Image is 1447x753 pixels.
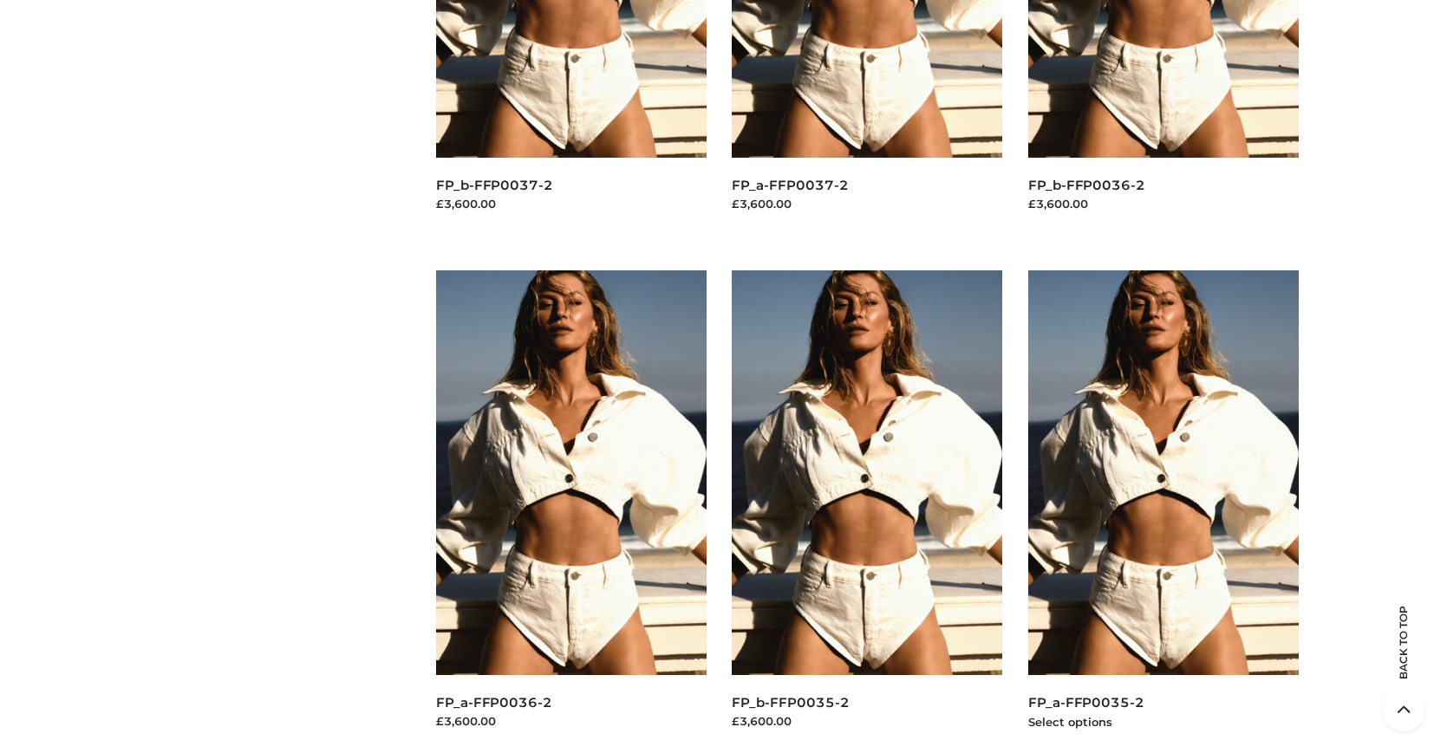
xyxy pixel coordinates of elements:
[1028,195,1299,212] div: £3,600.00
[1382,636,1425,679] span: Back to top
[1028,177,1145,193] a: FP_b-FFP0036-2
[436,195,707,212] div: £3,600.00
[436,177,553,193] a: FP_b-FFP0037-2
[732,177,848,193] a: FP_a-FFP0037-2
[732,195,1002,212] div: £3,600.00
[732,694,849,711] a: FP_b-FFP0035-2
[1028,715,1112,729] a: Select options
[436,694,552,711] a: FP_a-FFP0036-2
[1028,694,1144,711] a: FP_a-FFP0035-2
[436,712,707,730] div: £3,600.00
[732,712,1002,730] div: £3,600.00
